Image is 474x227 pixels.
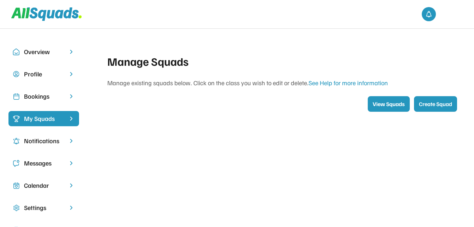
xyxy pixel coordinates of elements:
[425,11,432,18] img: bell-03%20%281%29.svg
[68,71,75,77] img: chevron-right.svg
[24,181,64,190] div: Calendar
[13,160,20,167] img: Icon%20copy%205.svg
[107,78,457,88] div: Manage existing squads below. Click on the class you wish to edit or delete.
[68,138,75,144] img: chevron-right.svg
[449,7,463,21] img: yH5BAEAAAAALAAAAAABAAEAAAIBRAA7
[24,203,64,213] div: Settings
[308,79,388,87] a: See Help for more information
[414,96,457,112] button: Create Squad
[13,71,20,78] img: user-circle.svg
[68,115,75,122] img: chevron-right%20copy%203.svg
[13,115,20,122] img: Icon%20%2823%29.svg
[68,160,75,167] img: chevron-right.svg
[24,158,64,168] div: Messages
[107,53,457,70] div: Manage Squads
[68,204,75,211] img: chevron-right.svg
[13,182,20,189] img: Icon%20copy%207.svg
[24,114,64,123] div: My Squads
[368,96,410,112] button: View Squads
[68,182,75,189] img: chevron-right.svg
[24,92,64,101] div: Bookings
[24,47,64,57] div: Overview
[24,136,64,146] div: Notifications
[68,48,75,55] img: chevron-right.svg
[68,93,75,100] img: chevron-right.svg
[13,93,20,100] img: Icon%20copy%202.svg
[24,69,64,79] div: Profile
[13,48,20,56] img: Icon%20copy%2010.svg
[13,138,20,145] img: Icon%20copy%204.svg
